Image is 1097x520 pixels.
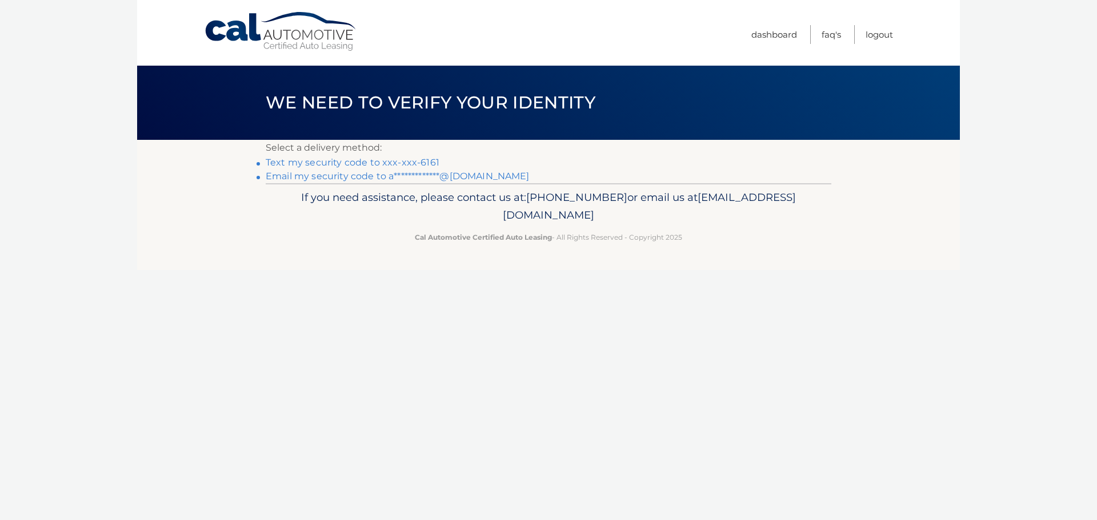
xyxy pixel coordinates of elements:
a: Text my security code to xxx-xxx-6161 [266,157,439,168]
a: Cal Automotive [204,11,358,52]
a: Dashboard [751,25,797,44]
span: We need to verify your identity [266,92,595,113]
span: [PHONE_NUMBER] [526,191,627,204]
p: If you need assistance, please contact us at: or email us at [273,188,824,225]
a: Logout [866,25,893,44]
p: Select a delivery method: [266,140,831,156]
a: FAQ's [822,25,841,44]
p: - All Rights Reserved - Copyright 2025 [273,231,824,243]
strong: Cal Automotive Certified Auto Leasing [415,233,552,241]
